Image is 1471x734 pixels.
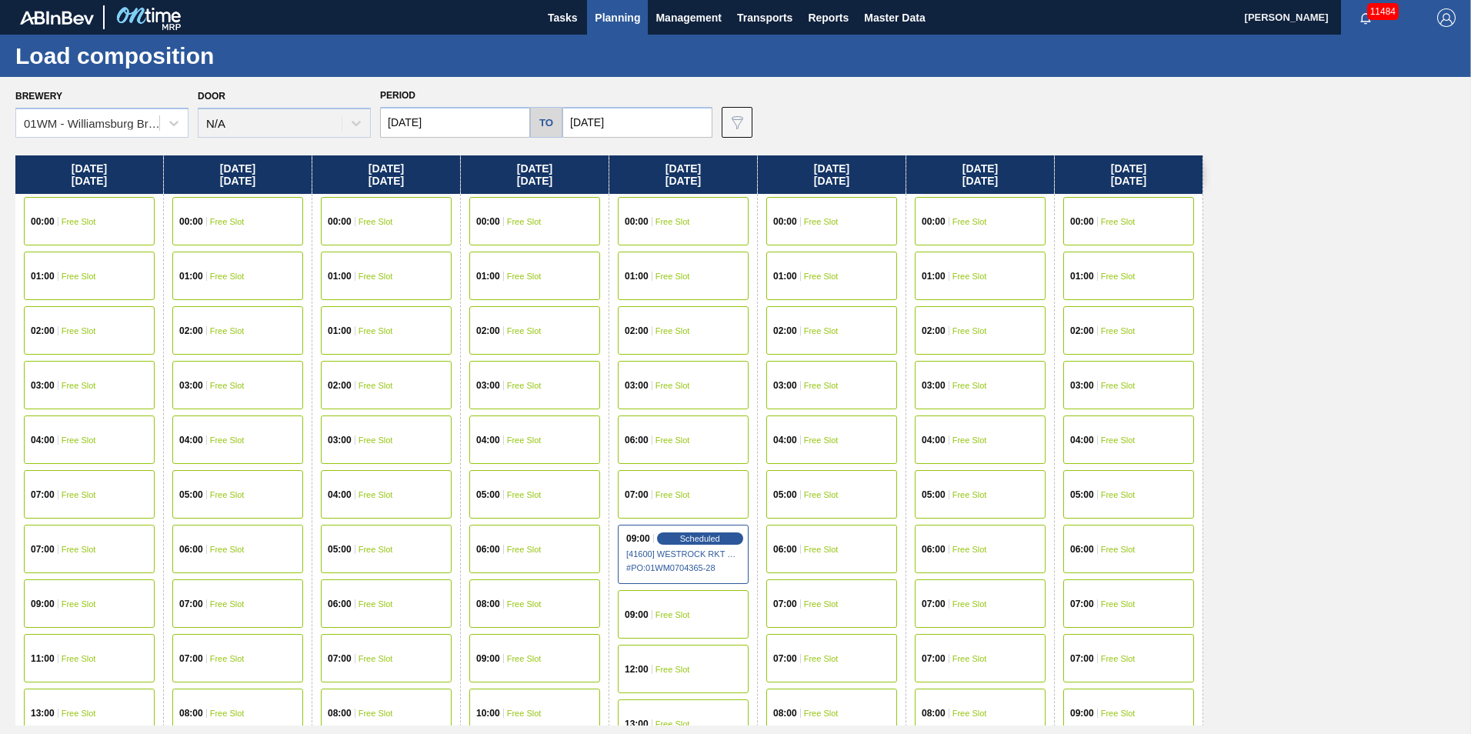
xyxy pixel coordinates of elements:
[1101,709,1136,718] span: Free Slot
[737,8,792,27] span: Transports
[31,709,55,718] span: 13:00
[62,599,96,609] span: Free Slot
[1070,272,1094,281] span: 01:00
[1341,7,1390,28] button: Notifications
[1070,545,1094,554] span: 06:00
[328,381,352,390] span: 02:00
[31,326,55,335] span: 02:00
[328,490,352,499] span: 04:00
[359,709,393,718] span: Free Slot
[15,47,289,65] h1: Load composition
[62,326,96,335] span: Free Slot
[328,272,352,281] span: 01:00
[476,272,500,281] span: 01:00
[625,272,649,281] span: 01:00
[31,654,55,663] span: 11:00
[179,599,203,609] span: 07:00
[625,217,649,226] span: 00:00
[804,490,839,499] span: Free Slot
[328,654,352,663] span: 07:00
[210,599,245,609] span: Free Slot
[1070,599,1094,609] span: 07:00
[922,381,946,390] span: 03:00
[1070,435,1094,445] span: 04:00
[507,381,542,390] span: Free Slot
[62,435,96,445] span: Free Slot
[62,654,96,663] span: Free Slot
[655,610,690,619] span: Free Slot
[179,435,203,445] span: 04:00
[312,155,460,194] div: [DATE] [DATE]
[31,217,55,226] span: 00:00
[609,155,757,194] div: [DATE] [DATE]
[24,117,161,130] div: 01WM - Williamsburg Brewery
[507,599,542,609] span: Free Slot
[476,381,500,390] span: 03:00
[476,654,500,663] span: 09:00
[507,545,542,554] span: Free Slot
[804,435,839,445] span: Free Slot
[179,326,203,335] span: 02:00
[62,709,96,718] span: Free Slot
[952,381,987,390] span: Free Slot
[507,326,542,335] span: Free Slot
[461,155,609,194] div: [DATE] [DATE]
[210,217,245,226] span: Free Slot
[922,709,946,718] span: 08:00
[952,272,987,281] span: Free Slot
[31,490,55,499] span: 07:00
[62,272,96,281] span: Free Slot
[625,610,649,619] span: 09:00
[507,654,542,663] span: Free Slot
[15,91,62,102] label: Brewery
[625,490,649,499] span: 07:00
[359,326,393,335] span: Free Slot
[31,381,55,390] span: 03:00
[804,217,839,226] span: Free Slot
[655,490,690,499] span: Free Slot
[625,435,649,445] span: 06:00
[655,435,690,445] span: Free Slot
[179,709,203,718] span: 08:00
[31,599,55,609] span: 09:00
[210,326,245,335] span: Free Slot
[922,654,946,663] span: 07:00
[476,599,500,609] span: 08:00
[507,272,542,281] span: Free Slot
[1101,654,1136,663] span: Free Slot
[804,709,839,718] span: Free Slot
[62,381,96,390] span: Free Slot
[773,709,797,718] span: 08:00
[655,381,690,390] span: Free Slot
[773,326,797,335] span: 02:00
[952,435,987,445] span: Free Slot
[328,217,352,226] span: 00:00
[179,545,203,554] span: 06:00
[562,107,712,138] input: mm/dd/yyyy
[179,654,203,663] span: 07:00
[1101,490,1136,499] span: Free Slot
[62,490,96,499] span: Free Slot
[1070,490,1094,499] span: 05:00
[625,381,649,390] span: 03:00
[952,709,987,718] span: Free Slot
[922,326,946,335] span: 02:00
[1070,217,1094,226] span: 00:00
[1101,381,1136,390] span: Free Slot
[1101,326,1136,335] span: Free Slot
[1101,599,1136,609] span: Free Slot
[1070,654,1094,663] span: 07:00
[380,107,530,138] input: mm/dd/yyyy
[328,435,352,445] span: 03:00
[952,545,987,554] span: Free Slot
[804,599,839,609] span: Free Slot
[952,599,987,609] span: Free Slot
[328,709,352,718] span: 08:00
[359,217,393,226] span: Free Slot
[922,599,946,609] span: 07:00
[773,599,797,609] span: 07:00
[625,326,649,335] span: 02:00
[773,654,797,663] span: 07:00
[359,490,393,499] span: Free Slot
[476,709,500,718] span: 10:00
